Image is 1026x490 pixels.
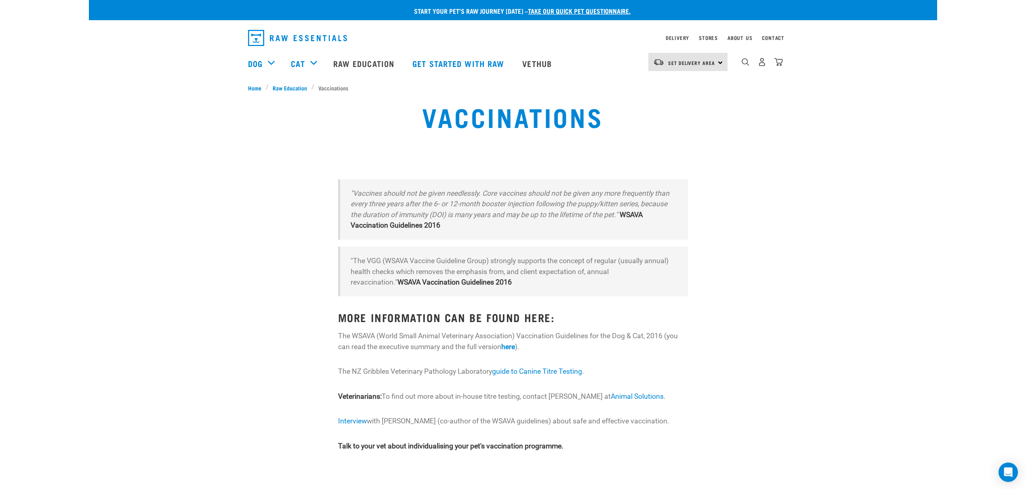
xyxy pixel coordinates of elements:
[248,84,266,92] a: Home
[291,57,305,69] a: Cat
[528,9,631,13] a: take our quick pet questionnaire.
[248,57,263,69] a: Dog
[422,102,604,131] h1: Vaccinations
[351,189,669,219] em: "Vaccines should not be given needlessly. Core vaccines should not be given any more frequently t...
[338,247,688,296] blockquote: "The VGG (WSAVA Vaccine Guideline Group) strongly supports the concept of regular (usually annual...
[338,416,688,426] p: with [PERSON_NAME] (co-author of the WSAVA guidelines) about safe and effective vaccination.
[397,278,512,286] strong: WSAVA Vaccination Guidelines 2016
[492,367,582,375] a: guide to Canine Titre Testing
[742,58,749,66] img: home-icon-1@2x.png
[95,6,943,16] p: Start your pet’s raw journey [DATE] –
[248,84,261,92] span: Home
[666,36,689,39] a: Delivery
[338,442,563,450] strong: Talk to your vet about individualising your pet's vaccination programme.
[611,392,664,400] a: Animal Solutions
[338,311,688,324] h3: MORE INFORMATION CAN BE FOUND HERE:
[774,58,783,66] img: home-icon@2x.png
[338,417,367,425] a: Interview
[338,391,688,402] p: To find out more about in-house titre testing, contact [PERSON_NAME] at .
[727,36,752,39] a: About Us
[248,30,347,46] img: Raw Essentials Logo
[653,59,664,66] img: van-moving.png
[514,47,562,80] a: Vethub
[338,366,688,377] p: The NZ Gribbles Veterinary Pathology Laboratory .
[273,84,307,92] span: Raw Education
[338,392,382,400] strong: Veterinarians:
[404,47,514,80] a: Get started with Raw
[242,27,784,49] nav: dropdown navigation
[999,463,1018,482] div: Open Intercom Messenger
[338,331,688,352] p: The WSAVA (World Small Animal Veterinary Association) Vaccination Guidelines for the Dog & Cat, 2...
[269,84,311,92] a: Raw Education
[699,36,718,39] a: Stores
[325,47,404,80] a: Raw Education
[501,343,515,351] a: here
[668,61,715,64] span: Set Delivery Area
[248,84,778,92] nav: breadcrumbs
[89,47,937,80] nav: dropdown navigation
[762,36,784,39] a: Contact
[758,58,766,66] img: user.png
